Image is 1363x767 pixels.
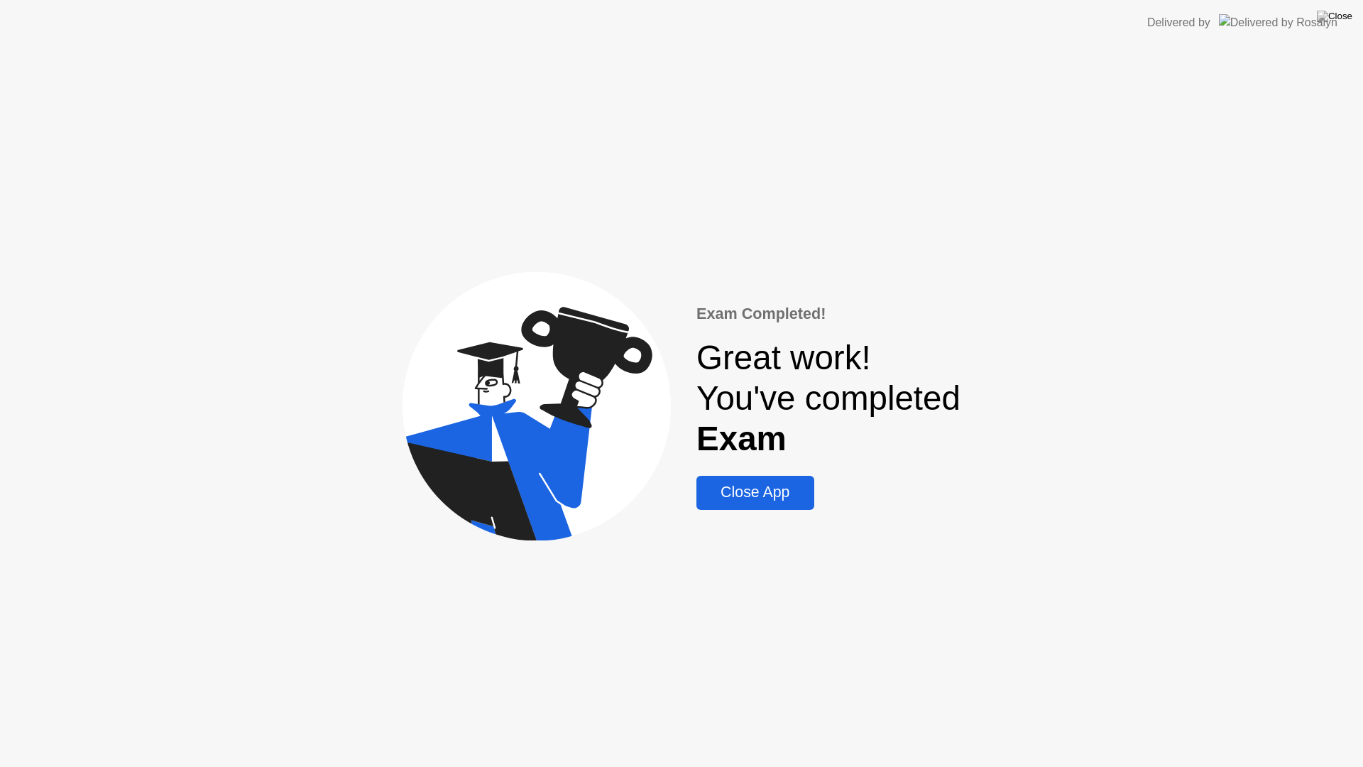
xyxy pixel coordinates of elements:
div: Close App [701,484,809,501]
img: Delivered by Rosalyn [1219,14,1337,31]
div: Great work! You've completed [696,337,960,459]
div: Delivered by [1147,14,1210,31]
div: Exam Completed! [696,303,960,325]
img: Close [1317,11,1352,22]
button: Close App [696,476,814,510]
b: Exam [696,420,787,457]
